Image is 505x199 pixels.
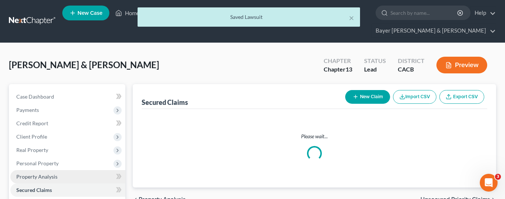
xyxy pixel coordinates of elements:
span: Secured Claims [16,187,52,193]
p: Please wait... [148,133,482,140]
div: Secured Claims [142,98,188,107]
a: Secured Claims [10,183,125,197]
span: [PERSON_NAME] & [PERSON_NAME] [9,59,159,70]
button: × [349,13,354,22]
span: 3 [495,174,501,180]
input: Search by name... [390,6,458,20]
a: Help [471,6,496,20]
a: Property Analysis [10,170,125,183]
iframe: Intercom live chat [480,174,498,192]
a: Credit Report [10,117,125,130]
span: Credit Report [16,120,48,126]
a: Bayer [PERSON_NAME] & [PERSON_NAME] [372,24,496,37]
button: Preview [436,57,487,73]
div: Saved Lawsuit [143,13,354,21]
span: Personal Property [16,160,59,166]
button: New Claim [345,90,390,104]
div: District [398,57,425,65]
a: DebtorCC [191,6,233,20]
span: Property Analysis [16,173,57,180]
div: CACB [398,65,425,74]
span: Case Dashboard [16,93,54,100]
span: Payments [16,107,39,113]
a: Client Portal [143,6,191,20]
button: Import CSV [393,90,436,104]
div: Chapter [324,57,352,65]
a: Export CSV [439,90,484,104]
div: Status [364,57,386,65]
div: Lead [364,65,386,74]
span: 13 [346,66,352,73]
a: Payments [233,6,275,20]
span: Client Profile [16,133,47,140]
span: Real Property [16,147,48,153]
a: Case Dashboard [10,90,125,103]
div: Chapter [324,65,352,74]
a: Home [112,6,143,20]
